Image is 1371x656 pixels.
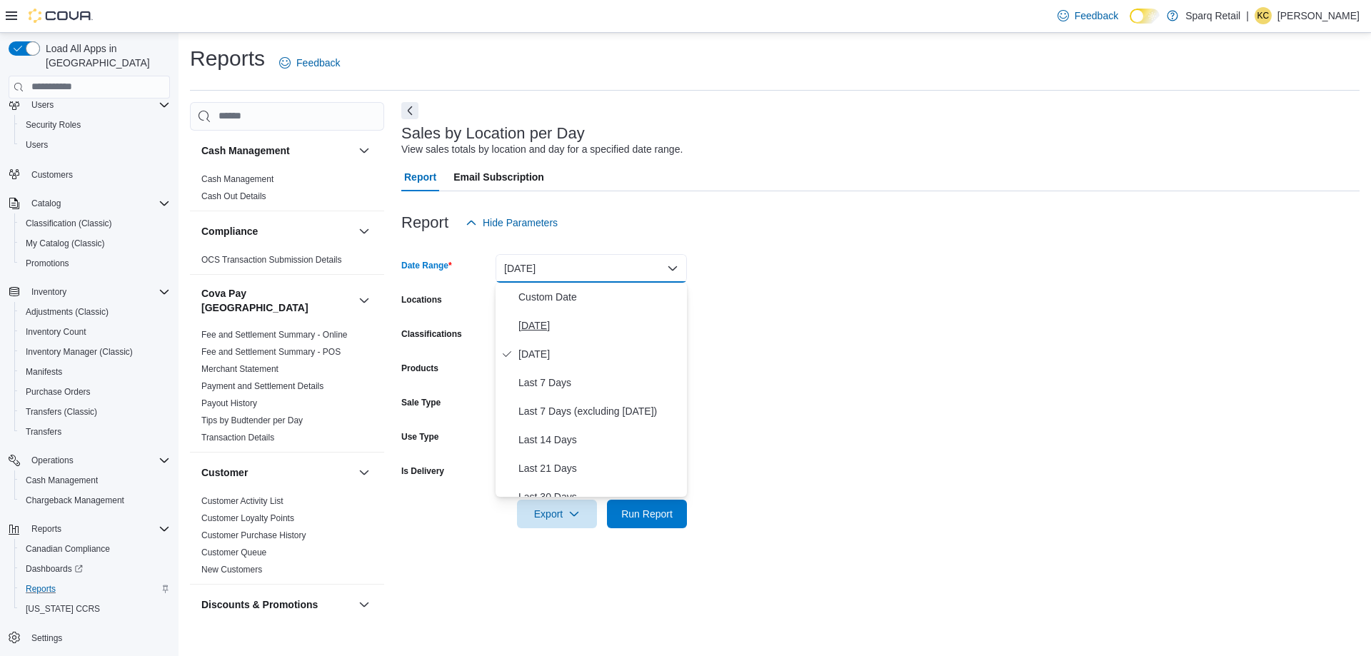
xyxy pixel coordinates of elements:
span: Last 7 Days [518,374,681,391]
button: Cova Pay [GEOGRAPHIC_DATA] [201,286,353,315]
span: Report [404,163,436,191]
span: Cash Management [20,472,170,489]
span: My Catalog (Classic) [20,235,170,252]
a: Canadian Compliance [20,540,116,557]
button: Inventory [3,282,176,302]
span: Catalog [26,195,170,212]
span: Last 30 Days [518,488,681,505]
span: Settings [31,632,62,644]
p: [PERSON_NAME] [1277,7,1360,24]
span: Canadian Compliance [20,540,170,557]
a: Manifests [20,363,68,380]
a: Chargeback Management [20,492,130,509]
span: Inventory Count [26,326,86,338]
span: My Catalog (Classic) [26,238,105,249]
a: Promotions [20,255,75,272]
div: Kailey Clements [1255,7,1272,24]
div: Select listbox [496,283,687,497]
button: Users [3,95,176,115]
button: Cash Management [201,143,353,158]
button: Adjustments (Classic) [14,302,176,322]
a: Cash Management [20,472,104,489]
span: New Customers [201,564,262,575]
span: Dashboards [26,563,83,575]
a: Transfers (Classic) [20,403,103,420]
label: Use Type [401,431,438,443]
span: Dashboards [20,560,170,577]
span: Hide Parameters [483,216,558,230]
button: Customer [201,465,353,480]
a: Reports [20,580,61,597]
span: Fee and Settlement Summary - Online [201,329,348,340]
a: Customer Activity List [201,496,283,506]
span: Canadian Compliance [26,543,110,555]
button: Transfers [14,422,176,442]
a: Feedback [273,49,346,77]
img: Cova [29,9,93,23]
span: Security Roles [26,119,81,131]
span: [DATE] [518,317,681,334]
span: KC [1257,7,1270,24]
a: Transfers [20,423,67,440]
a: Fee and Settlement Summary - Online [201,330,348,340]
button: Export [517,500,597,528]
span: Inventory Count [20,323,170,340]
div: Customer [190,493,384,584]
span: Security Roles [20,116,170,133]
button: Cash Management [14,470,176,490]
span: Customer Loyalty Points [201,513,294,524]
h3: Compliance [201,224,258,238]
span: Inventory [31,286,66,298]
span: Purchase Orders [20,383,170,400]
span: Merchant Statement [201,363,278,375]
button: Cash Management [356,142,373,159]
span: Transfers (Classic) [20,403,170,420]
button: Catalog [26,195,66,212]
a: Transaction Details [201,433,274,443]
a: Classification (Classic) [20,215,118,232]
label: Products [401,363,438,374]
div: Cash Management [190,171,384,211]
button: [US_STATE] CCRS [14,599,176,619]
span: Custom Date [518,288,681,306]
button: Users [26,96,59,113]
span: Manifests [26,366,62,378]
button: Next [401,102,418,119]
a: Purchase Orders [20,383,96,400]
span: Email Subscription [453,163,544,191]
span: Promotions [20,255,170,272]
p: | [1246,7,1249,24]
span: Chargeback Management [26,495,124,506]
a: Tips by Budtender per Day [201,415,303,425]
span: Purchase Orders [26,386,91,398]
h3: Report [401,214,448,231]
label: Locations [401,294,442,306]
span: Last 14 Days [518,431,681,448]
span: Last 7 Days (excluding [DATE]) [518,403,681,420]
h3: Sales by Location per Day [401,125,585,142]
a: New Customers [201,565,262,575]
button: Transfers (Classic) [14,402,176,422]
h3: Cash Management [201,143,290,158]
button: Discounts & Promotions [201,597,353,612]
span: Customer Purchase History [201,530,306,541]
button: My Catalog (Classic) [14,233,176,253]
span: Users [20,136,170,153]
span: Operations [26,452,170,469]
a: Merchant Statement [201,364,278,374]
a: Customers [26,166,79,183]
button: Classification (Classic) [14,213,176,233]
a: Fee and Settlement Summary - POS [201,347,341,357]
button: Purchase Orders [14,382,176,402]
a: Feedback [1052,1,1124,30]
a: Security Roles [20,116,86,133]
button: Chargeback Management [14,490,176,510]
span: OCS Transaction Submission Details [201,254,342,266]
a: Cash Management [201,174,273,184]
span: Washington CCRS [20,600,170,617]
label: Date Range [401,260,452,271]
button: Users [14,135,176,155]
span: Run Report [621,507,673,521]
a: Customer Loyalty Points [201,513,294,523]
span: Reports [26,520,170,538]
